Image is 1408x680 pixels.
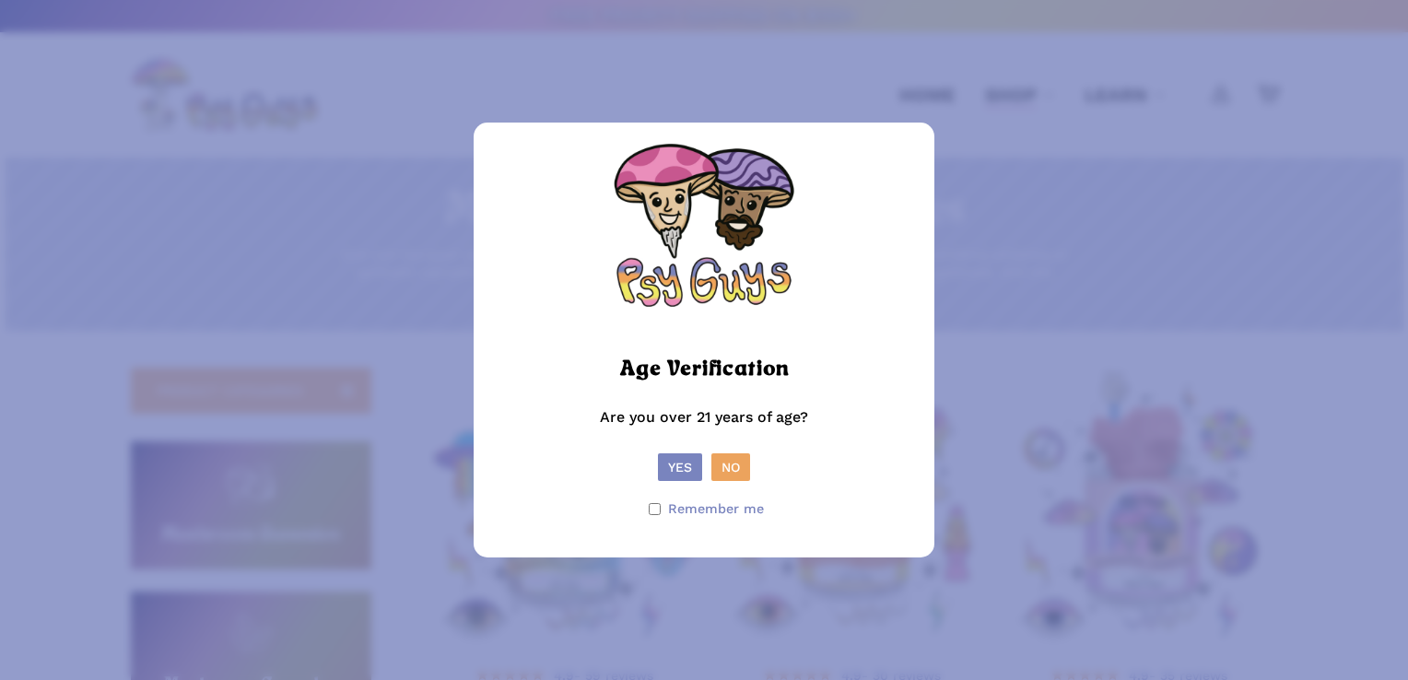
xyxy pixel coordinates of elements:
span: Remember me [668,496,764,522]
input: Remember me [649,503,661,515]
button: No [711,453,750,481]
h2: Age Verification [620,349,789,390]
button: Yes [658,453,702,481]
p: Are you over 21 years of age? [492,404,916,453]
img: Psy Guys Logo [612,141,796,325]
